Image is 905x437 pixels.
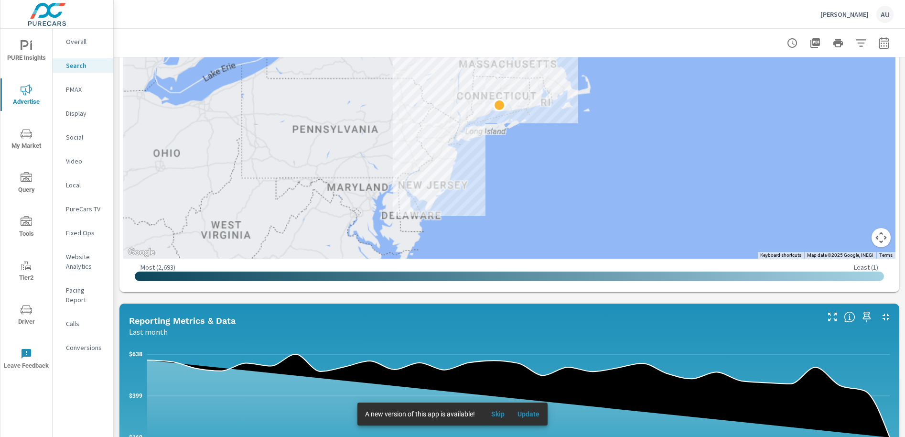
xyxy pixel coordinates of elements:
[844,311,855,323] span: Understand Search data over time and see how metrics compare to each other.
[66,204,106,214] p: PureCars TV
[879,252,893,258] a: Terms
[3,260,49,284] span: Tier2
[53,82,113,97] div: PMAX
[53,58,113,73] div: Search
[126,246,157,259] img: Google
[66,319,106,328] p: Calls
[859,309,874,325] span: Save this to your personalized report
[129,316,236,326] h5: Reporting Metrics & Data
[0,29,52,381] div: nav menu
[3,40,49,64] span: PURE Insights
[66,37,106,46] p: Overall
[53,283,113,307] div: Pacing Report
[3,216,49,240] span: Tools
[874,33,894,53] button: Select Date Range
[872,228,891,247] button: Map camera controls
[53,34,113,49] div: Overall
[66,132,106,142] p: Social
[126,246,157,259] a: Open this area in Google Maps (opens a new window)
[53,130,113,144] div: Social
[53,250,113,273] div: Website Analytics
[820,10,869,19] p: [PERSON_NAME]
[66,85,106,94] p: PMAX
[365,410,475,418] span: A new version of this app is available!
[53,340,113,355] div: Conversions
[3,172,49,196] span: Query
[53,106,113,120] div: Display
[66,156,106,166] p: Video
[807,252,873,258] span: Map data ©2025 Google, INEGI
[829,33,848,53] button: Print Report
[878,309,894,325] button: Minimize Widget
[66,228,106,238] p: Fixed Ops
[806,33,825,53] button: "Export Report to PDF"
[129,351,142,358] text: $638
[3,304,49,328] span: Driver
[53,202,113,216] div: PureCars TV
[129,393,142,399] text: $399
[513,406,544,422] button: Update
[140,263,175,272] p: Most ( 2,693 )
[53,226,113,240] div: Fixed Ops
[66,109,106,118] p: Display
[854,263,878,272] p: Least ( 1 )
[129,326,168,338] p: Last month
[66,343,106,352] p: Conversions
[53,178,113,192] div: Local
[3,348,49,371] span: Leave Feedback
[483,406,513,422] button: Skip
[486,410,509,418] span: Skip
[53,154,113,168] div: Video
[3,128,49,152] span: My Market
[825,309,840,325] button: Make Fullscreen
[760,252,801,259] button: Keyboard shortcuts
[53,317,113,331] div: Calls
[517,410,540,418] span: Update
[3,84,49,108] span: Advertise
[66,252,106,271] p: Website Analytics
[66,61,106,70] p: Search
[851,33,871,53] button: Apply Filters
[66,180,106,190] p: Local
[876,6,894,23] div: AU
[66,285,106,305] p: Pacing Report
